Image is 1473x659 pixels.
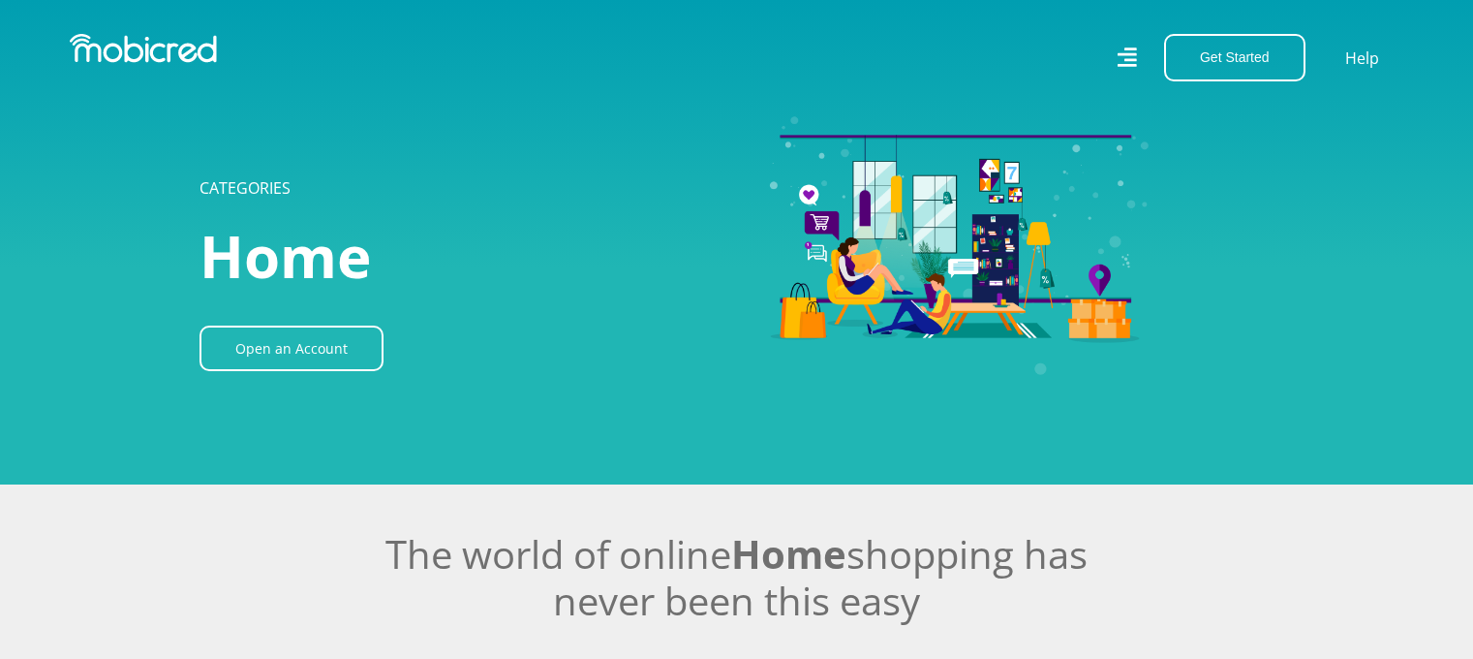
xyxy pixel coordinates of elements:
[199,326,384,371] a: Open an Account
[199,216,371,296] span: Home
[1164,34,1305,81] button: Get Started
[660,110,1274,375] img: Home
[199,177,291,199] a: CATEGORIES
[199,531,1274,624] h2: The world of online shopping has never been this easy
[1344,46,1380,71] a: Help
[70,34,217,63] img: Mobicred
